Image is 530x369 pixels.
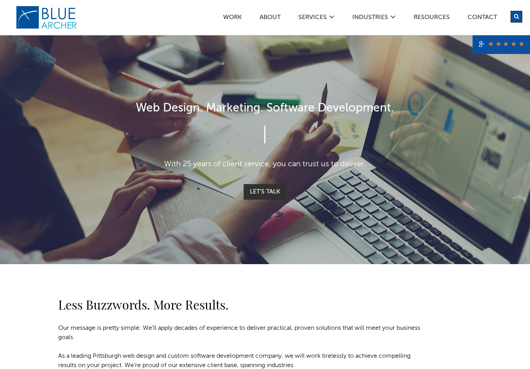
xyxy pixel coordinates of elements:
[244,184,286,200] a: Let's Talk
[16,5,78,30] img: Blue Archer Logo
[413,14,450,23] a: Resources
[298,14,327,23] a: SERVICES
[259,14,281,23] a: ABOUT
[58,324,429,342] p: Our message is pretty simple: We’ll apply decades of experience to deliver practical, proven solu...
[59,158,472,170] p: With 25 years of client service, you can trust us to deliver.
[352,14,388,23] a: Industries
[59,100,472,117] h1: Web Design. Marketing. Software Development.
[262,126,267,144] span: |
[58,295,429,314] h2: Less Buzzwords. More Results.
[223,14,242,23] a: Work
[467,14,497,23] a: Contact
